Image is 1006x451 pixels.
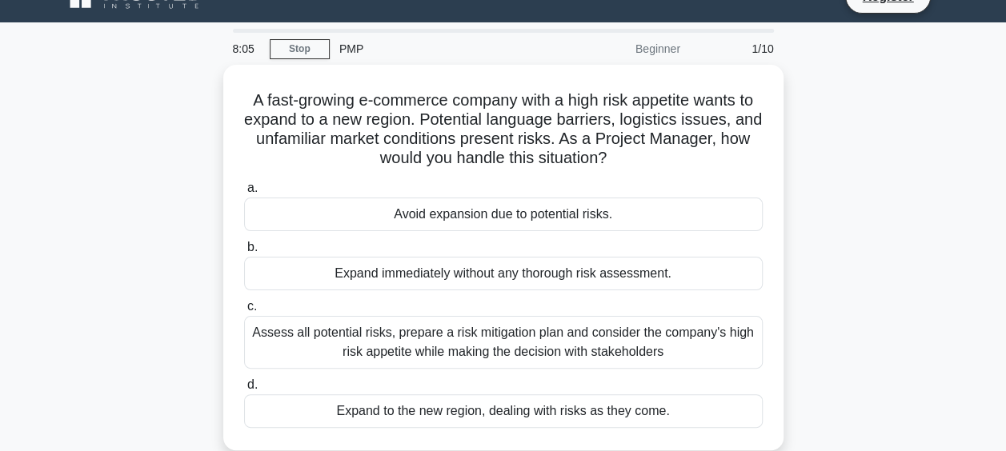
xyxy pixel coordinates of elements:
[244,257,763,290] div: Expand immediately without any thorough risk assessment.
[270,39,330,59] a: Stop
[223,33,270,65] div: 8:05
[247,299,257,313] span: c.
[247,377,258,391] span: d.
[690,33,784,65] div: 1/10
[550,33,690,65] div: Beginner
[244,394,763,428] div: Expand to the new region, dealing with risks as they come.
[247,181,258,194] span: a.
[244,316,763,369] div: Assess all potential risks, prepare a risk mitigation plan and consider the company's high risk a...
[330,33,550,65] div: PMP
[244,198,763,231] div: Avoid expansion due to potential risks.
[242,90,764,169] h5: A fast-growing e-commerce company with a high risk appetite wants to expand to a new region. Pote...
[247,240,258,253] span: b.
